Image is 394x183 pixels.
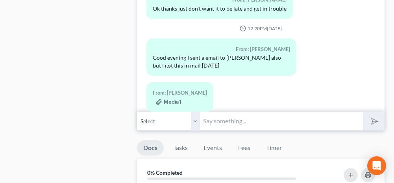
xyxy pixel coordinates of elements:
a: Docs [137,140,164,156]
div: Good evening I sent a email to [PERSON_NAME] also but I got this in mail [DATE] [153,54,290,70]
div: 12:20PM[DATE] [146,26,375,32]
a: Tasks [167,140,194,156]
a: Events [197,140,228,156]
button: Media1 [156,99,181,105]
a: Timer [260,140,288,156]
strong: 0% Completed [147,169,183,176]
div: From: [PERSON_NAME] [153,45,290,54]
input: Say something... [200,112,363,131]
div: Open Intercom Messenger [367,156,386,175]
div: Ok thanks just don't want it to be late and get in trouble [153,5,287,13]
div: From: [PERSON_NAME] [153,88,207,97]
a: Fees [231,140,257,156]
